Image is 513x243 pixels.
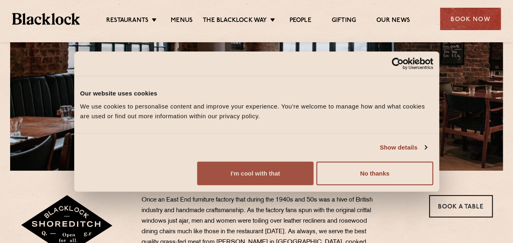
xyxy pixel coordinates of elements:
[203,17,267,26] a: The Blacklock Way
[316,161,433,185] button: No thanks
[376,17,410,26] a: Our News
[171,17,193,26] a: Menus
[106,17,148,26] a: Restaurants
[197,161,313,185] button: I'm cool with that
[289,17,311,26] a: People
[380,143,427,152] a: Show details
[440,8,501,30] div: Book Now
[80,89,433,98] div: Our website uses cookies
[12,13,80,24] img: BL_Textured_Logo-footer-cropped.svg
[429,195,493,217] a: Book a Table
[362,58,433,70] a: Usercentrics Cookiebot - opens in a new window
[332,17,356,26] a: Gifting
[80,101,433,121] div: We use cookies to personalise content and improve your experience. You're welcome to manage how a...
